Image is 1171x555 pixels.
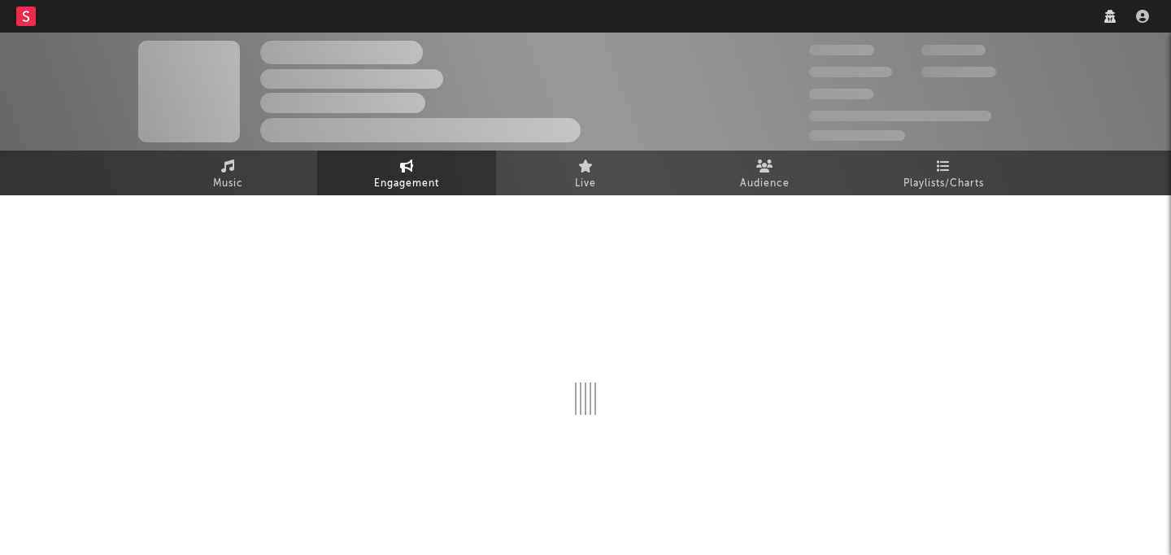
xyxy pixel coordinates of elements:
[809,89,873,99] span: 100,000
[921,67,996,77] span: 1,000,000
[809,67,892,77] span: 50,000,000
[575,174,596,194] span: Live
[809,111,991,121] span: 50,000,000 Monthly Listeners
[809,45,874,55] span: 300,000
[903,174,984,194] span: Playlists/Charts
[675,151,854,195] a: Audience
[740,174,790,194] span: Audience
[213,174,243,194] span: Music
[317,151,496,195] a: Engagement
[496,151,675,195] a: Live
[138,151,317,195] a: Music
[809,130,905,141] span: Jump Score: 85.0
[854,151,1033,195] a: Playlists/Charts
[374,174,439,194] span: Engagement
[921,45,986,55] span: 100,000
